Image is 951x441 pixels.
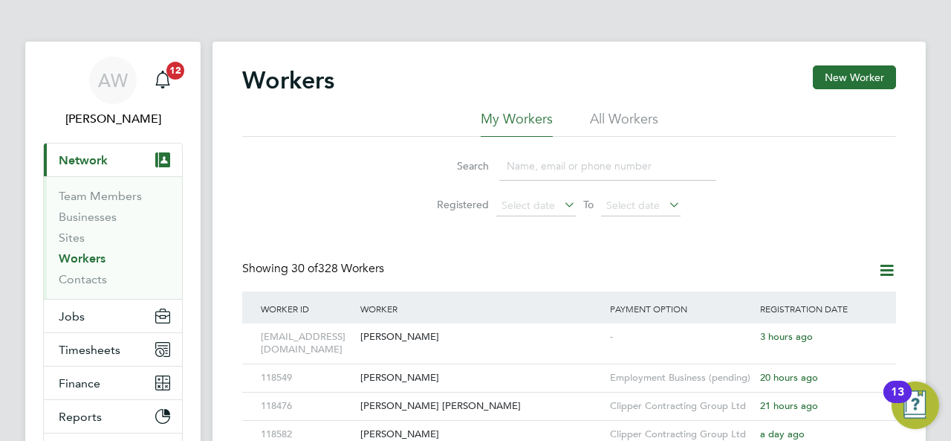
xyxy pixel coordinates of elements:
[606,364,756,392] div: Employment Business (pending)
[59,309,85,323] span: Jobs
[257,364,881,376] a: 118549[PERSON_NAME]Employment Business (pending)20 hours ago
[760,399,818,412] span: 21 hours ago
[590,110,658,137] li: All Workers
[606,292,756,326] div: Payment Option
[606,199,660,212] span: Select date
[606,393,756,420] div: Clipper Contracting Group Ltd
[43,57,183,128] a: AW[PERSON_NAME]
[59,376,100,390] span: Finance
[422,159,489,173] label: Search
[44,333,182,366] button: Timesheets
[59,272,107,286] a: Contacts
[892,382,939,429] button: Open Resource Center, 13 new notifications
[257,364,357,392] div: 118549
[760,330,813,343] span: 3 hours ago
[357,393,606,420] div: [PERSON_NAME] [PERSON_NAME]
[59,343,120,357] span: Timesheets
[357,292,606,326] div: Worker
[756,292,881,326] div: Registration Date
[148,57,178,104] a: 12
[760,371,818,384] span: 20 hours ago
[44,176,182,299] div: Network
[760,428,805,440] span: a day ago
[257,323,881,335] a: [EMAIL_ADDRESS][DOMAIN_NAME][PERSON_NAME]-3 hours ago
[98,71,128,90] span: AW
[891,392,904,411] div: 13
[481,110,553,137] li: My Workers
[499,152,716,181] input: Name, email or phone number
[242,261,387,277] div: Showing
[44,144,182,176] button: Network
[44,400,182,433] button: Reports
[59,153,108,167] span: Network
[579,195,598,214] span: To
[44,367,182,399] button: Finance
[813,65,896,89] button: New Worker
[291,261,318,276] span: 30 of
[502,199,555,212] span: Select date
[422,198,489,211] label: Registered
[606,323,756,351] div: -
[257,323,357,364] div: [EMAIL_ADDRESS][DOMAIN_NAME]
[166,62,184,80] span: 12
[59,251,106,265] a: Workers
[357,323,606,351] div: [PERSON_NAME]
[59,189,142,203] a: Team Members
[257,420,881,433] a: 118582[PERSON_NAME]Clipper Contracting Group Ltda day ago
[44,300,182,332] button: Jobs
[59,210,117,224] a: Businesses
[257,393,357,420] div: 118476
[59,231,85,245] a: Sites
[257,292,357,326] div: Worker ID
[242,65,334,95] h2: Workers
[43,110,183,128] span: Anna West
[357,364,606,392] div: [PERSON_NAME]
[257,392,881,405] a: 118476[PERSON_NAME] [PERSON_NAME]Clipper Contracting Group Ltd21 hours ago
[59,410,102,424] span: Reports
[291,261,384,276] span: 328 Workers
